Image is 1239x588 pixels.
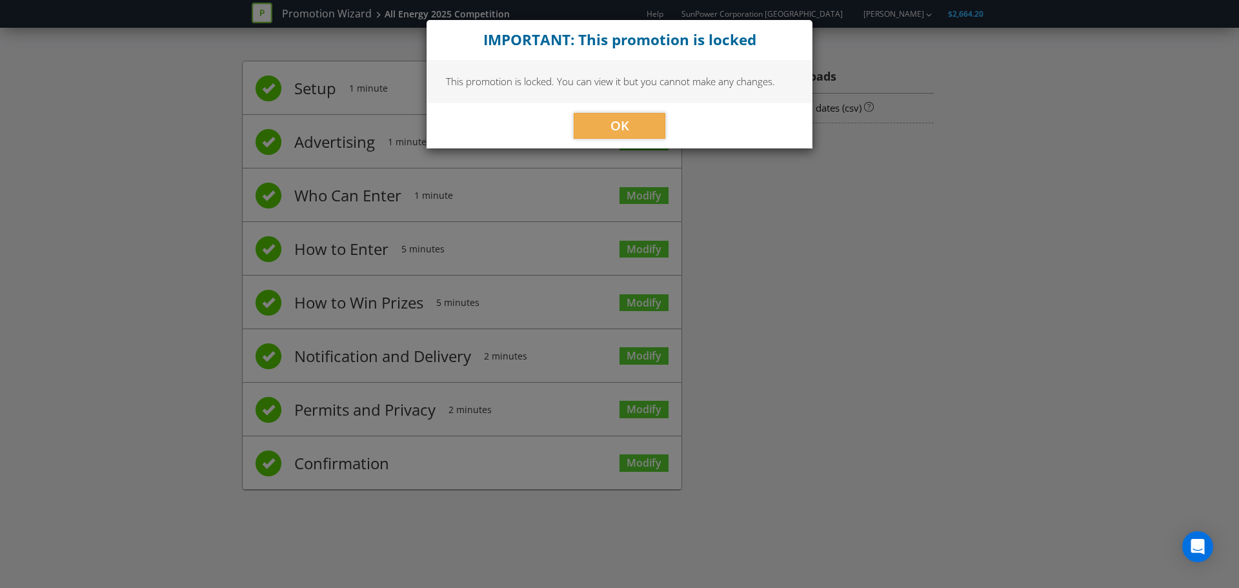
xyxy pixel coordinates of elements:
[427,60,812,103] div: This promotion is locked. You can view it but you cannot make any changes.
[574,113,665,139] button: OK
[610,117,629,134] span: OK
[1182,531,1213,562] div: Open Intercom Messenger
[427,20,812,60] div: Close
[483,30,756,50] strong: IMPORTANT: This promotion is locked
